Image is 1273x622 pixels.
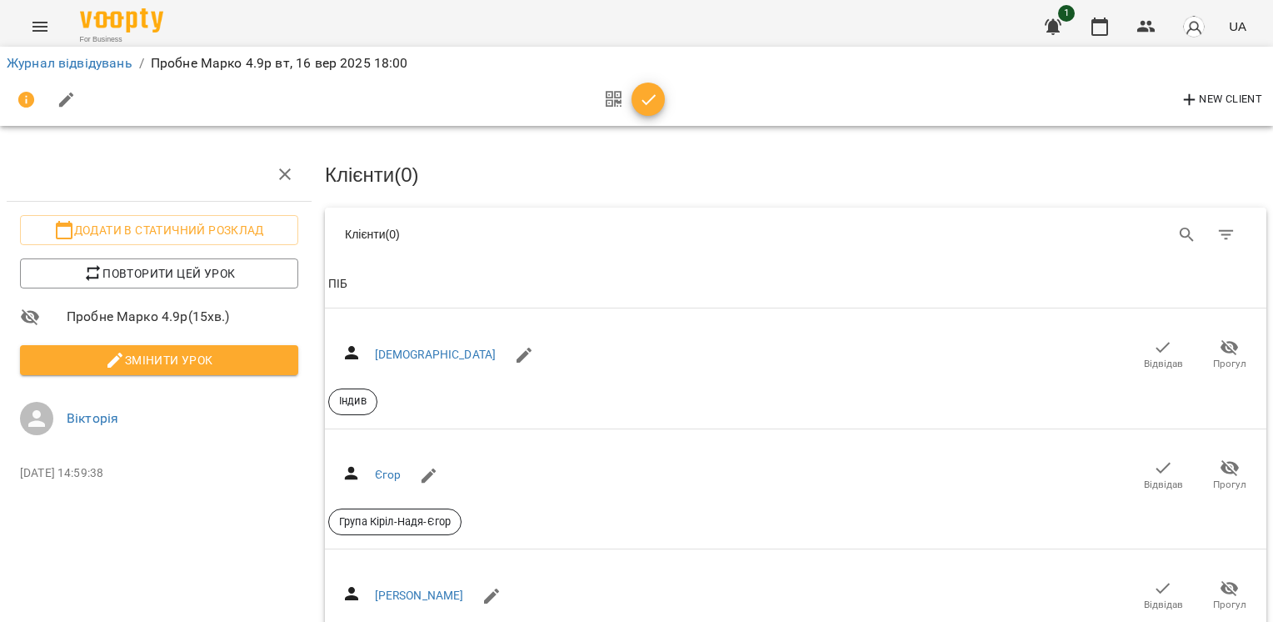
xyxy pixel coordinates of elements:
[375,589,464,602] a: [PERSON_NAME]
[1130,573,1196,619] button: Відвідав
[325,208,1266,261] div: Table Toolbar
[1130,452,1196,499] button: Відвідав
[151,53,408,73] p: Пробне Марко 4.9р вт, 16 вер 2025 18:00
[329,394,377,409] span: Індив
[20,258,298,288] button: Повторити цей урок
[1058,5,1075,22] span: 1
[1182,15,1206,38] img: avatar_s.png
[328,274,347,294] div: ПІБ
[328,274,347,294] div: Sort
[375,468,402,481] a: Єгор
[33,350,285,370] span: Змінити урок
[7,55,132,71] a: Журнал відвідувань
[375,348,497,361] a: [DEMOGRAPHIC_DATA]
[1144,357,1183,371] span: Відвідав
[20,465,298,482] p: [DATE] 14:59:38
[1176,87,1266,113] button: New Client
[1206,215,1246,255] button: Фільтр
[20,345,298,375] button: Змінити урок
[1144,598,1183,612] span: Відвідав
[67,410,118,426] a: Вікторія
[139,53,144,73] li: /
[329,514,461,529] span: Група Кіріл-Надя-Єгор
[1180,90,1262,110] span: New Client
[1196,573,1263,619] button: Прогул
[325,164,1266,186] h3: Клієнти ( 0 )
[328,274,1263,294] span: ПІБ
[1222,11,1253,42] button: UA
[33,220,285,240] span: Додати в статичний розклад
[1229,18,1246,35] span: UA
[80,34,163,45] span: For Business
[1167,215,1207,255] button: Search
[1213,478,1246,492] span: Прогул
[80,8,163,33] img: Voopty Logo
[1130,332,1196,379] button: Відвідав
[7,53,1266,73] nav: breadcrumb
[345,226,783,243] div: Клієнти ( 0 )
[1213,357,1246,371] span: Прогул
[67,307,298,327] span: Пробне Марко 4.9р ( 15 хв. )
[1196,332,1263,379] button: Прогул
[1196,452,1263,499] button: Прогул
[1144,478,1183,492] span: Відвідав
[20,7,60,47] button: Menu
[20,215,298,245] button: Додати в статичний розклад
[33,263,285,283] span: Повторити цей урок
[1213,598,1246,612] span: Прогул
